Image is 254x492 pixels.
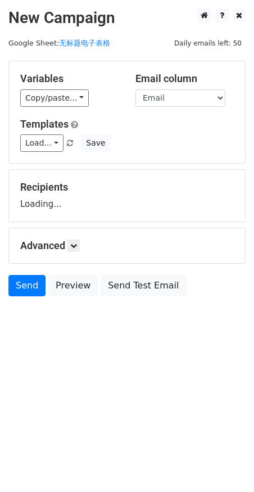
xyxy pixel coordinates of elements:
h5: Recipients [20,181,234,193]
a: Copy/paste... [20,89,89,107]
a: Templates [20,118,69,130]
h2: New Campaign [8,8,246,28]
a: Preview [48,275,98,296]
a: Send [8,275,46,296]
h5: Advanced [20,240,234,252]
a: Daily emails left: 50 [170,39,246,47]
h5: Variables [20,73,119,85]
span: Daily emails left: 50 [170,37,246,49]
button: Save [81,134,110,152]
a: Send Test Email [101,275,186,296]
div: Loading... [20,181,234,210]
small: Google Sheet: [8,39,110,47]
h5: Email column [135,73,234,85]
a: Load... [20,134,63,152]
a: 无标题电子表格 [59,39,110,47]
